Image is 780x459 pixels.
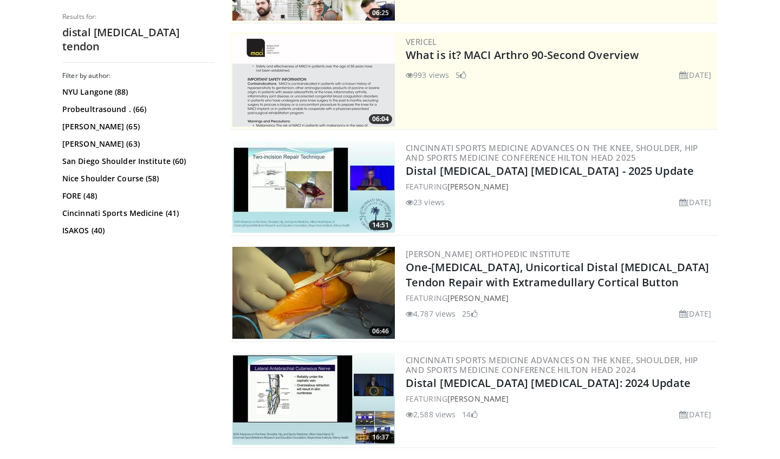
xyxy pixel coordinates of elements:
h3: Filter by author: [62,71,214,80]
a: Cincinnati Sports Medicine (41) [62,208,211,219]
li: [DATE] [679,409,711,420]
a: Distal [MEDICAL_DATA] [MEDICAL_DATA]: 2024 Update [406,376,691,390]
a: Probeultrasound . (66) [62,104,211,115]
a: FORE (48) [62,191,211,201]
a: [PERSON_NAME] (63) [62,139,211,149]
div: FEATURING [406,393,716,404]
a: San Diego Shoulder Institute (60) [62,156,211,167]
a: 06:46 [232,247,395,339]
a: [PERSON_NAME] [447,394,509,404]
a: Distal [MEDICAL_DATA] [MEDICAL_DATA] - 2025 Update [406,163,694,178]
li: [DATE] [679,308,711,319]
a: What is it? MACI Arthro 90-Second Overview [406,48,639,62]
span: 16:37 [369,432,392,442]
li: 25 [462,308,477,319]
a: [PERSON_NAME] [447,293,509,303]
div: FEATURING [406,181,716,192]
img: fc619bb6-2653-4d9b-a7b3-b9b1a909f98e.300x170_q85_crop-smart_upscale.jpg [232,247,395,339]
span: 06:04 [369,114,392,124]
a: 16:37 [232,353,395,445]
p: Results for: [62,12,214,21]
div: FEATURING [406,292,716,304]
a: [PERSON_NAME] [447,181,509,192]
a: [PERSON_NAME] Orthopedic Institute [406,248,570,259]
li: 993 views [406,69,449,81]
li: 4,787 views [406,308,456,319]
a: 06:04 [232,35,395,127]
span: 06:25 [369,8,392,18]
a: Cincinnati Sports Medicine Advances on the Knee, Shoulder, Hip and Sports Medicine Conference Hil... [406,142,698,163]
span: 14:51 [369,220,392,230]
img: f45c7d4d-2dc8-41cb-8b9a-e06574b14b84.300x170_q85_crop-smart_upscale.jpg [232,353,395,445]
a: NYU Langone (88) [62,87,211,97]
img: fd2beb30-71c4-4fc2-9648-13680414147d.300x170_q85_crop-smart_upscale.jpg [232,141,395,233]
a: Cincinnati Sports Medicine Advances on the Knee, Shoulder, Hip and Sports Medicine Conference Hil... [406,355,698,375]
a: [PERSON_NAME] (65) [62,121,211,132]
li: 14 [462,409,477,420]
li: 23 views [406,196,445,208]
a: 14:51 [232,141,395,233]
h2: distal [MEDICAL_DATA] tendon [62,25,214,54]
li: [DATE] [679,196,711,208]
span: 06:46 [369,326,392,336]
li: 5 [456,69,466,81]
li: [DATE] [679,69,711,81]
a: ISAKOS (40) [62,225,211,236]
li: 2,588 views [406,409,456,420]
a: One-[MEDICAL_DATA], Unicortical Distal [MEDICAL_DATA] Tendon Repair with Extramedullary Cortical ... [406,260,709,290]
img: aa6cc8ed-3dbf-4b6a-8d82-4a06f68b6688.300x170_q85_crop-smart_upscale.jpg [232,35,395,127]
a: Nice Shoulder Course (58) [62,173,211,184]
a: Vericel [406,36,437,47]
